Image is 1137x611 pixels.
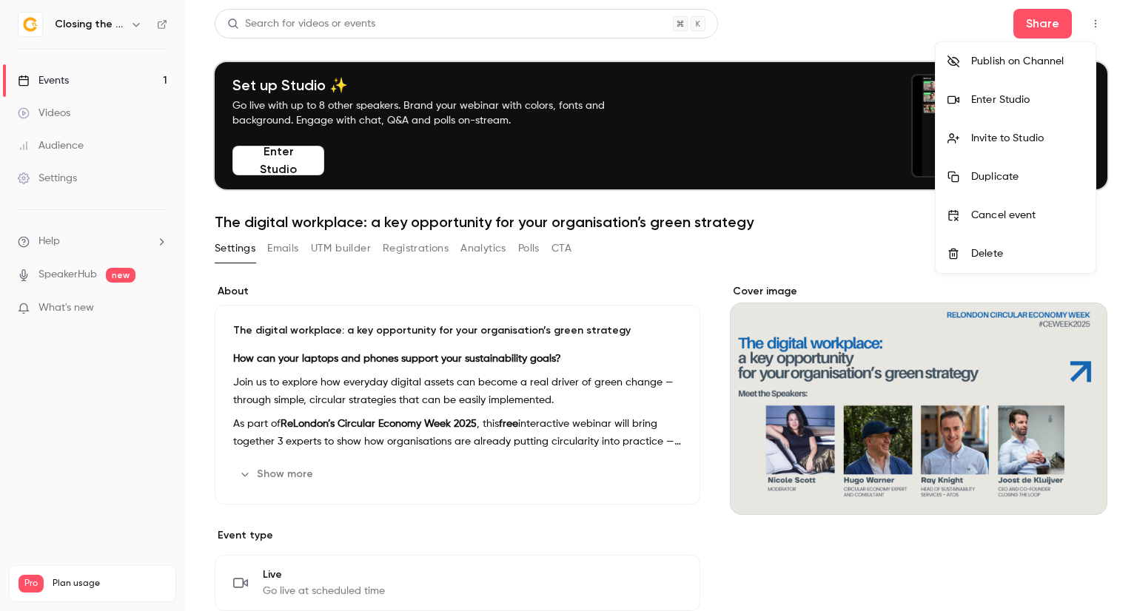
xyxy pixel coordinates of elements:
div: Enter Studio [971,92,1084,107]
div: Publish on Channel [971,54,1084,69]
div: Delete [971,246,1084,261]
div: Invite to Studio [971,131,1084,146]
div: Cancel event [971,208,1084,223]
div: Duplicate [971,169,1084,184]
